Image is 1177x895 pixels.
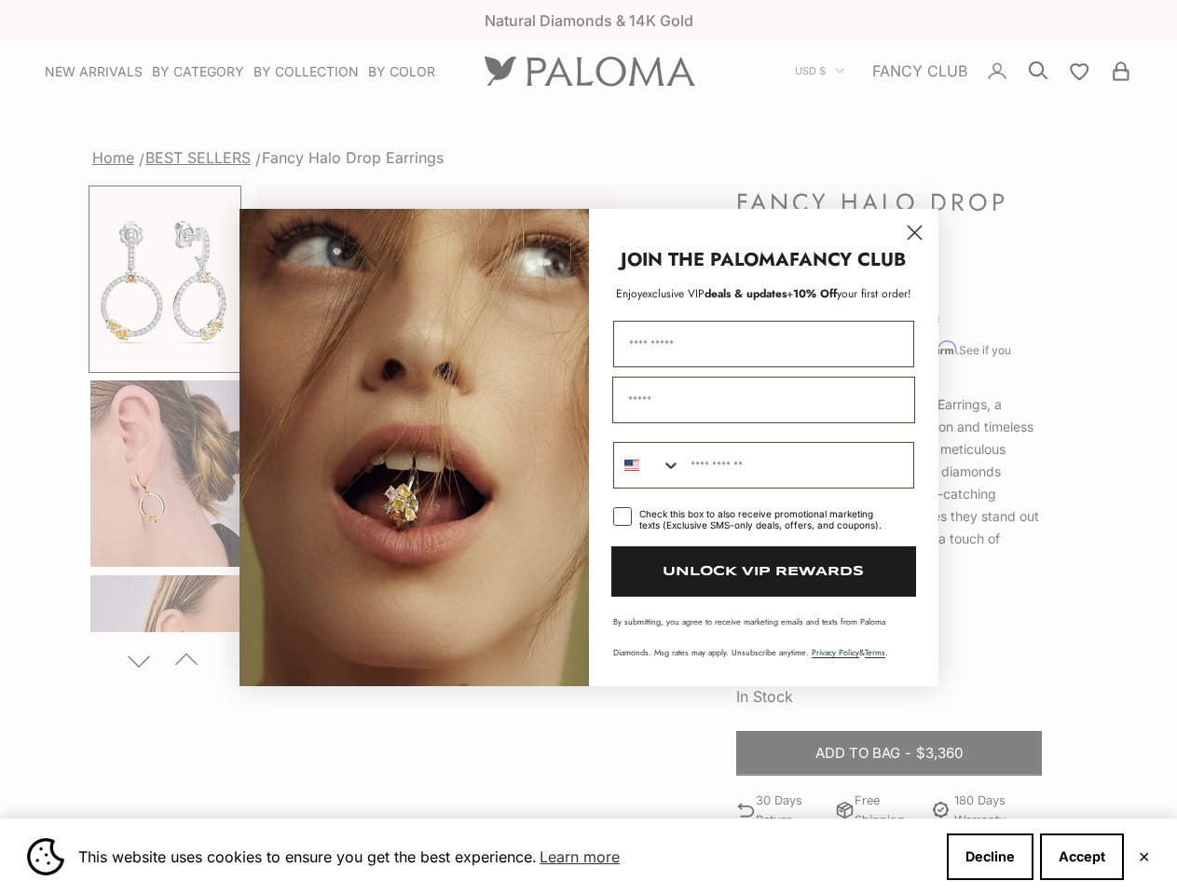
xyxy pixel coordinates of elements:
div: Check this box to also receive promotional marketing texts (Exclusive SMS-only deals, offers, and... [639,508,892,530]
img: Loading... [240,209,589,686]
button: Decline [947,833,1033,880]
button: Accept [1040,833,1124,880]
a: Learn more [537,843,623,871]
button: Close dialog [898,216,931,249]
input: Phone Number [681,443,913,488]
button: Search Countries [614,443,681,488]
span: deals & updates [642,285,787,302]
span: + your first order! [787,285,911,302]
span: & . [812,646,888,658]
img: United States [624,458,639,473]
strong: JOIN THE PALOMA [621,246,789,273]
img: Cookie banner [27,838,64,875]
strong: FANCY CLUB [789,246,906,273]
span: This website uses cookies to ensure you get the best experience. [78,843,932,871]
p: By submitting, you agree to receive marketing emails and texts from Paloma Diamonds. Msg rates ma... [613,615,914,658]
a: Privacy Policy [812,646,859,658]
span: 10% Off [793,285,837,302]
a: Terms [865,646,885,658]
input: Email [612,377,915,423]
span: Enjoy [616,285,642,302]
input: First Name [613,321,914,367]
span: exclusive VIP [642,285,705,302]
button: Close [1138,851,1150,862]
button: UNLOCK VIP REWARDS [611,546,916,597]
